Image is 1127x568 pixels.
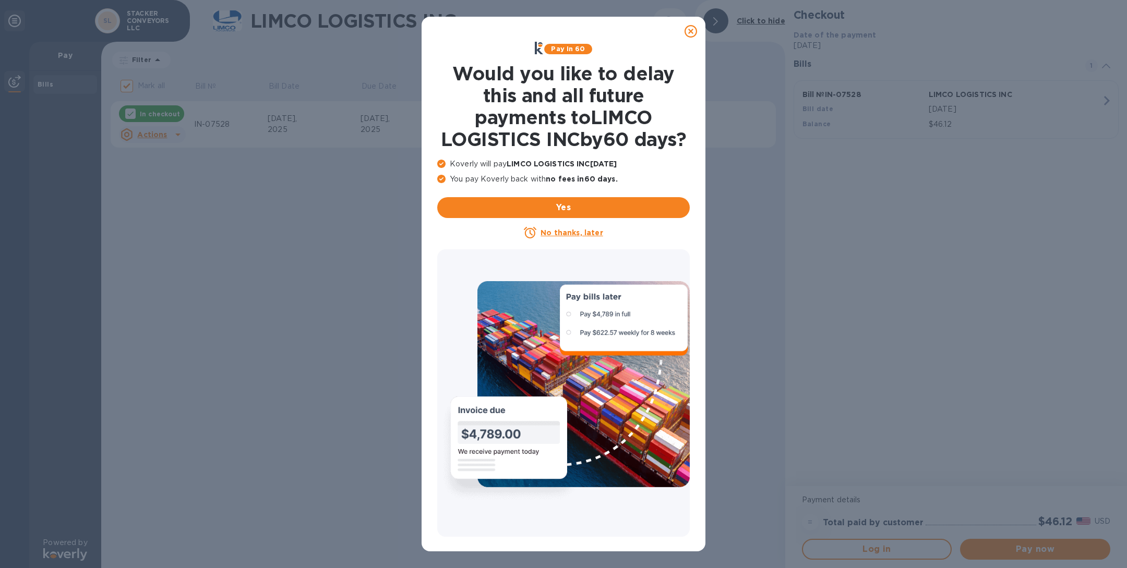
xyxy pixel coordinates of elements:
[446,201,681,214] span: Yes
[437,63,690,150] h1: Would you like to delay this and all future payments to LIMCO LOGISTICS INC by 60 days ?
[541,228,603,237] u: No thanks, later
[551,45,585,53] b: Pay in 60
[507,160,617,168] b: LIMCO LOGISTICS INC [DATE]
[437,159,690,170] p: Koverly will pay
[437,197,690,218] button: Yes
[437,174,690,185] p: You pay Koverly back with
[546,175,617,183] b: no fees in 60 days .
